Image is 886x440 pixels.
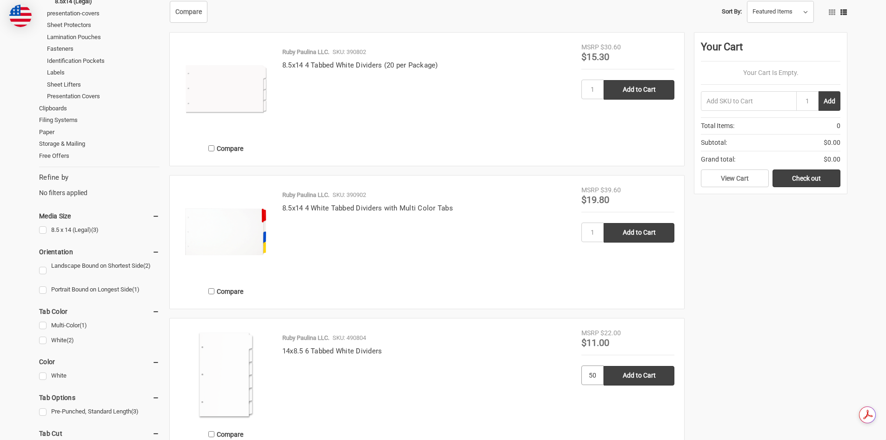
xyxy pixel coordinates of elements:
a: Free Offers [39,150,160,162]
span: 0 [837,121,840,131]
a: Paper [39,126,160,138]
div: MSRP [581,42,599,52]
span: $19.80 [581,194,609,205]
input: Add SKU to Cart [701,91,796,111]
a: Clipboards [39,102,160,115]
h5: Refine by [39,172,160,183]
a: Landscape Bound on Shortest Side [39,260,160,281]
label: Sort By: [722,5,742,19]
span: $0.00 [824,155,840,164]
a: 8.5x14 4 White Tabbed Dividers with Multi Color Tabs [282,204,453,212]
a: Fasteners [47,43,160,55]
span: Grand total: [701,155,735,164]
span: (1) [132,286,140,293]
span: (1) [80,322,87,329]
input: Compare [208,431,214,437]
div: MSRP [581,328,599,338]
input: Add to Cart [604,223,674,243]
a: White [39,370,160,382]
span: $22.00 [600,329,621,337]
img: duty and tax information for United States [9,5,32,27]
a: presentation-covers [47,7,160,20]
p: Ruby Paulina LLC. [282,47,329,57]
a: View Cart [701,169,769,187]
p: SKU: 490804 [333,333,366,343]
a: Portrait Bound on Longest Side [39,284,160,296]
span: $15.30 [581,51,609,62]
a: Pre-Punched, Standard Length [39,406,160,418]
a: Multi-Color [39,319,160,332]
span: (2) [143,262,151,269]
img: 8.5x14 4 White Tabbed Dividers with Multi Color Tabs [180,185,273,278]
p: SKU: 390902 [333,190,366,200]
a: Sheet Lifters [47,79,160,91]
h5: Tab Color [39,306,160,317]
span: Total Items: [701,121,734,131]
a: Storage & Mailing [39,138,160,150]
a: Compare [170,1,207,23]
p: SKU: 390802 [333,47,366,57]
a: Filing Systems [39,114,160,126]
div: No filters applied [39,172,160,197]
h5: Tab Options [39,392,160,403]
span: (3) [91,226,99,233]
a: 8.5x14 4 Tabbed White Dividers (20 per Package) [282,61,438,69]
button: Add [819,91,840,111]
label: Compare [180,284,273,299]
span: $0.00 [824,138,840,148]
a: Identification Pockets [47,55,160,67]
p: Ruby Paulina LLC. [282,190,329,200]
input: Compare [208,288,214,294]
a: 14x8.5 6 Tabbed White Dividers [282,347,382,355]
h5: Tab Cut [39,428,160,439]
a: Lamination Pouches [47,31,160,43]
h5: Orientation [39,246,160,257]
span: (3) [131,408,139,415]
a: Sheet Protectors [47,19,160,31]
a: Presentation Covers [47,90,160,102]
p: Ruby Paulina LLC. [282,333,329,343]
span: $30.60 [600,43,621,51]
div: Your Cart [701,39,840,61]
img: 14x8.5 6 Tabbed White Dividers [180,328,273,421]
a: Check out [773,169,840,187]
span: $39.60 [600,186,621,194]
input: Add to Cart [604,366,674,386]
label: Compare [180,141,273,156]
a: 8.5 x 14 (Legal) [39,224,160,237]
h5: Media Size [39,210,160,222]
span: (2) [67,337,74,344]
a: White [39,334,160,347]
span: Subtotal: [701,138,727,148]
p: Your Cart Is Empty. [701,68,840,78]
input: Compare [208,145,214,151]
img: 8.5x14 4 Tabbed White Dividers (20 per Package) [180,42,273,135]
span: $11.00 [581,337,609,348]
a: Labels [47,67,160,79]
div: MSRP [581,185,599,195]
input: Add to Cart [604,80,674,100]
h5: Color [39,356,160,367]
